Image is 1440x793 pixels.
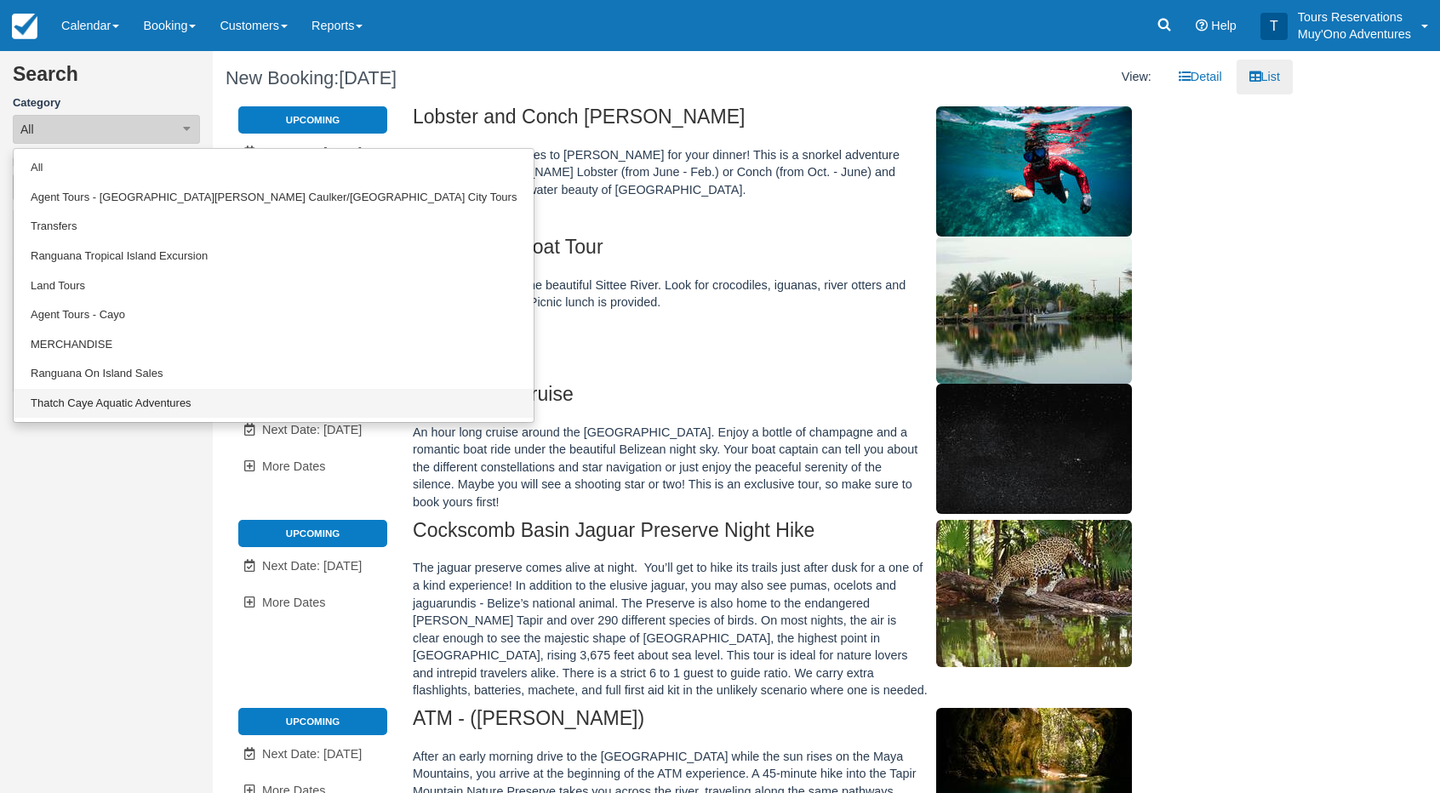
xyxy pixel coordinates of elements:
[14,300,534,330] a: Agent Tours - Cayo
[238,549,387,584] a: Next Date: [DATE]
[14,359,534,389] a: Ranguana On Island Sales
[1109,60,1164,94] li: View:
[1211,19,1237,32] span: Help
[238,413,387,448] a: Next Date: [DATE]
[14,271,534,301] a: Land Tours
[413,424,1178,511] p: An hour long cruise around the [GEOGRAPHIC_DATA]. Enjoy a bottle of champagne and a romantic boat...
[20,121,34,138] span: All
[936,237,1132,384] img: M307-1
[413,559,1178,699] p: The jaguar preserve comes alive at night. You’ll get to hike its trails just after dusk for a one...
[13,115,200,144] button: All
[413,146,1178,199] p: Travel around the Cayes to [PERSON_NAME] for your dinner! This is a snorkel adventure where you [...
[1237,60,1293,94] a: List
[262,423,362,436] span: Next Date: [DATE]
[936,520,1132,667] img: M104-1
[1196,20,1208,31] i: Help
[339,67,397,88] span: [DATE]
[14,153,534,183] a: All
[238,106,387,134] li: Upcoming
[12,14,37,39] img: checkfront-main-nav-mini-logo.png
[14,330,534,360] a: MERCHANDISE
[13,64,200,95] h2: Search
[238,135,387,170] a: Next Date: [DATE]
[14,389,534,419] a: Thatch Caye Aquatic Adventures
[1166,60,1235,94] a: Detail
[262,596,325,609] span: More Dates
[238,708,387,735] li: Upcoming
[238,520,387,547] li: Upcoming
[262,145,362,159] span: Next Date: [DATE]
[413,106,1178,138] h2: Lobster and Conch [PERSON_NAME]
[1298,9,1411,26] p: Tours Reservations
[936,384,1132,514] img: M308-1
[14,183,534,213] a: Agent Tours - [GEOGRAPHIC_DATA][PERSON_NAME] Caulker/[GEOGRAPHIC_DATA] City Tours
[413,520,1178,551] h2: Cockscomb Basin Jaguar Preserve Night Hike
[238,737,387,772] a: Next Date: [DATE]
[936,106,1132,237] img: M306-1
[14,212,534,242] a: Transfers
[413,708,1178,739] h2: ATM - ([PERSON_NAME])
[262,559,362,573] span: Next Date: [DATE]
[13,95,200,111] label: Category
[413,277,1178,311] p: Enjoy a boat ride up the beautiful Sittee River. Look for crocodiles, iguanas, river otters and t...
[262,747,362,761] span: Next Date: [DATE]
[1298,26,1411,43] p: Muy'Ono Adventures
[413,384,1178,415] h2: Stargazer's Cruise
[1260,13,1288,40] div: T
[413,237,1178,268] h2: Sittee River Boat Tour
[226,68,740,88] h1: New Booking:
[14,242,534,271] a: Ranguana Tropical Island Excursion
[262,459,325,473] span: More Dates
